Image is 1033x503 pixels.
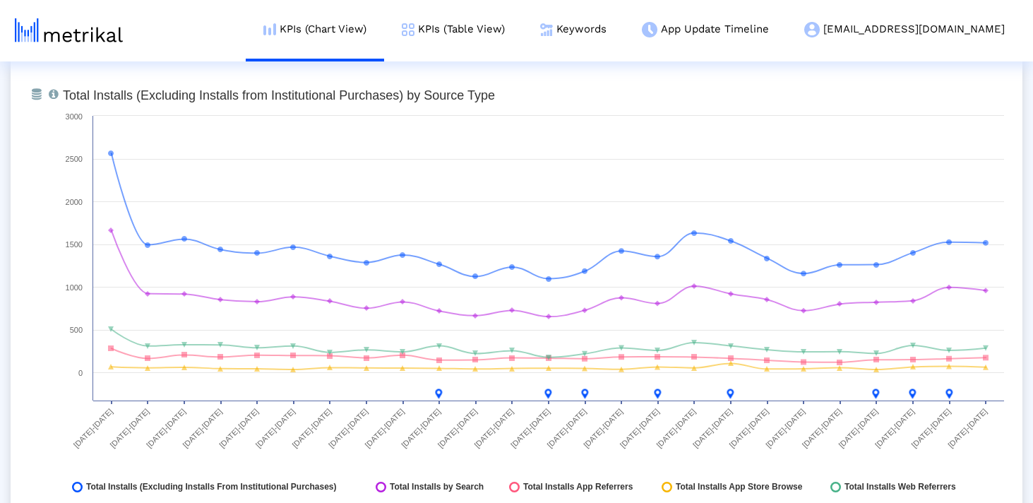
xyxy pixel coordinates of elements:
text: [DATE]-[DATE] [364,407,406,449]
span: Total Installs (Excluding Installs From Institutional Purchases) [86,482,337,492]
text: [DATE]-[DATE] [436,407,479,449]
text: [DATE]-[DATE] [217,407,260,449]
text: [DATE]-[DATE] [946,407,989,449]
text: [DATE]-[DATE] [472,407,515,449]
text: 2500 [66,155,83,163]
text: [DATE]-[DATE] [181,407,224,449]
text: [DATE]-[DATE] [327,407,369,449]
text: [DATE]-[DATE] [145,407,187,449]
text: 1000 [66,283,83,292]
span: Total Installs App Referrers [523,482,633,492]
text: 0 [78,369,83,377]
text: [DATE]-[DATE] [728,407,770,449]
img: metrical-logo-light.png [15,18,123,42]
text: [DATE]-[DATE] [582,407,624,449]
text: [DATE]-[DATE] [655,407,697,449]
img: my-account-menu-icon.png [804,22,820,37]
text: [DATE]-[DATE] [509,407,551,449]
text: [DATE]-[DATE] [801,407,843,449]
span: Total Installs by Search [390,482,484,492]
text: [DATE]-[DATE] [400,407,442,449]
text: [DATE]-[DATE] [837,407,879,449]
text: 3000 [66,112,83,121]
img: keywords.png [540,23,553,36]
text: [DATE]-[DATE] [691,407,734,449]
img: app-update-menu-icon.png [642,22,657,37]
text: [DATE]-[DATE] [873,407,916,449]
tspan: Total Installs (Excluding Installs from Institutional Purchases) by Source Type [63,88,495,102]
img: kpi-table-menu-icon.png [402,23,414,36]
text: [DATE]-[DATE] [72,407,114,449]
text: [DATE]-[DATE] [108,407,150,449]
text: 1500 [66,240,83,249]
img: kpi-chart-menu-icon.png [263,23,276,35]
text: [DATE]-[DATE] [254,407,297,449]
text: [DATE]-[DATE] [290,407,333,449]
text: 500 [70,326,83,334]
text: [DATE]-[DATE] [910,407,953,449]
text: [DATE]-[DATE] [764,407,806,449]
text: [DATE]-[DATE] [619,407,661,449]
text: [DATE]-[DATE] [546,407,588,449]
span: Total Installs Web Referrers [844,482,956,492]
text: 2000 [66,198,83,206]
span: Total Installs App Store Browse [676,482,802,492]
